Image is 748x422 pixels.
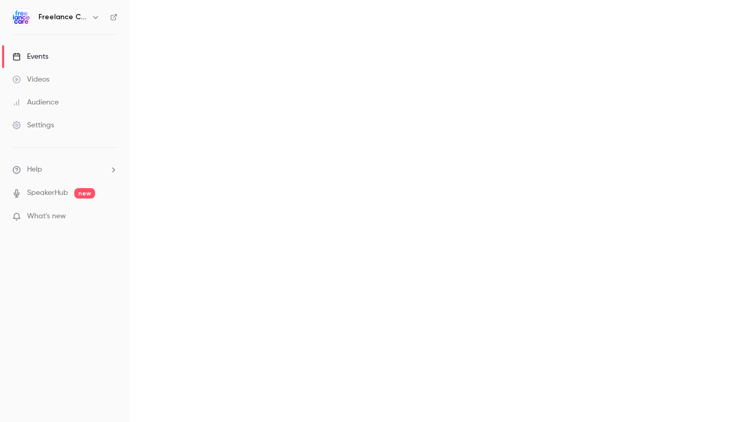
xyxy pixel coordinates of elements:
[74,188,95,199] span: new
[12,74,49,85] div: Videos
[12,164,117,175] li: help-dropdown-opener
[27,164,42,175] span: Help
[27,188,68,199] a: SpeakerHub
[12,120,54,130] div: Settings
[12,97,59,108] div: Audience
[13,9,30,25] img: Freelance Care
[38,12,87,22] h6: Freelance Care
[12,51,48,62] div: Events
[27,211,66,222] span: What's new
